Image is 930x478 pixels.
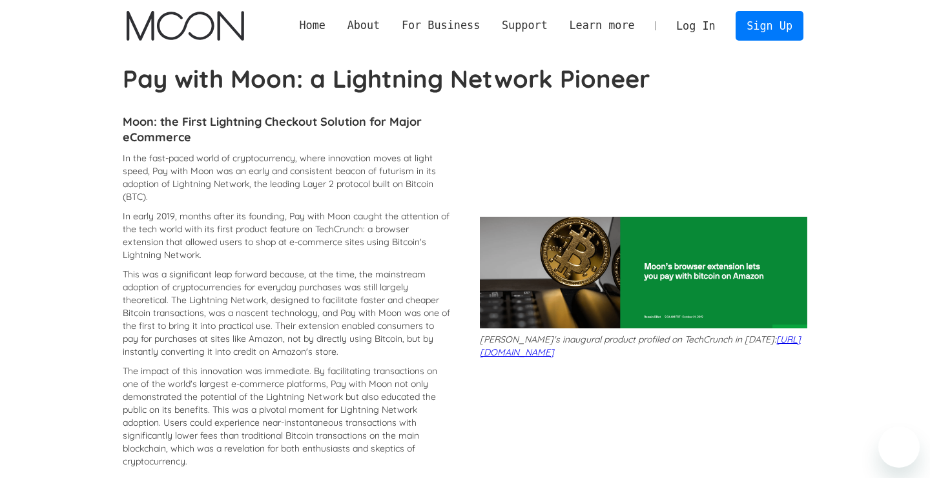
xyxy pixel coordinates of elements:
div: For Business [391,17,491,34]
div: Support [502,17,548,34]
p: In early 2019, months after its founding, Pay with Moon caught the attention of the tech world wi... [123,210,451,261]
div: Learn more [569,17,634,34]
a: Sign Up [736,11,803,40]
a: Log In [665,12,726,40]
a: [URL][DOMAIN_NAME] [480,334,801,358]
a: home [127,11,243,41]
iframe: Button to launch messaging window [878,426,920,468]
div: About [336,17,391,34]
img: Moon Logo [127,11,243,41]
p: The impact of this innovation was immediate. By facilitating transactions on one of the world's l... [123,364,451,468]
h1: Pay with Moon: a Lightning Network Pioneer [123,65,808,93]
p: In the fast-paced world of cryptocurrency, where innovation moves at light speed, Pay with Moon w... [123,152,451,203]
div: Learn more [559,17,646,34]
div: For Business [402,17,480,34]
a: Home [289,17,336,34]
p: This was a significant leap forward because, at the time, the mainstream adoption of cryptocurren... [123,268,451,358]
h4: Moon: the First Lightning Checkout Solution for Major eCommerce [123,114,451,145]
p: [PERSON_NAME]'s inaugural product profiled on TechCrunch in [DATE]: [480,333,808,359]
div: About [347,17,380,34]
div: Support [491,17,558,34]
